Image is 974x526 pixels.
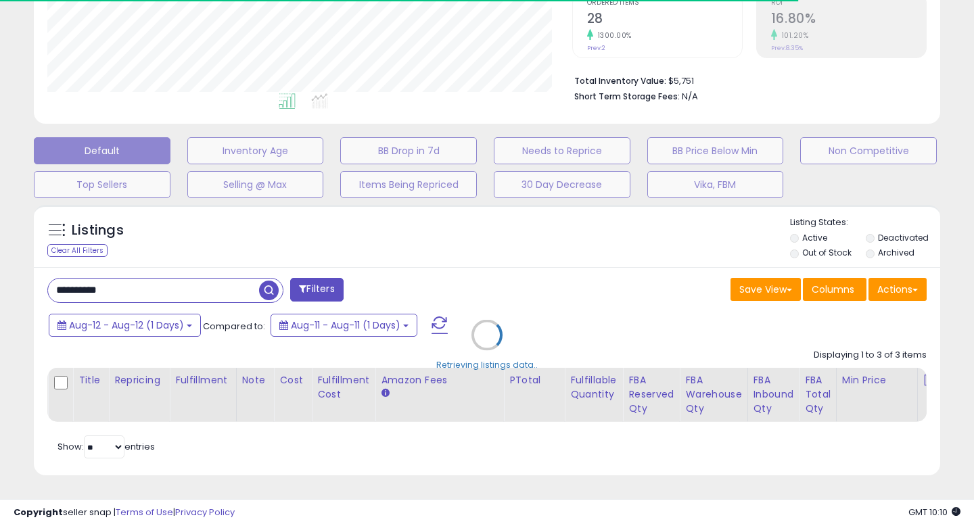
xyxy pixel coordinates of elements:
button: Non Competitive [800,137,937,164]
small: Prev: 2 [587,44,605,52]
b: Total Inventory Value: [574,75,666,87]
a: Terms of Use [116,506,173,519]
div: seller snap | | [14,506,235,519]
span: N/A [682,90,698,103]
strong: Copyright [14,506,63,519]
button: Selling @ Max [187,171,324,198]
button: Items Being Repriced [340,171,477,198]
button: Top Sellers [34,171,170,198]
button: Vika, FBM [647,171,784,198]
button: BB Drop in 7d [340,137,477,164]
h2: 28 [587,11,742,29]
button: 30 Day Decrease [494,171,630,198]
button: Needs to Reprice [494,137,630,164]
button: Default [34,137,170,164]
small: 1300.00% [593,30,632,41]
h2: 16.80% [771,11,926,29]
b: Short Term Storage Fees: [574,91,680,102]
div: Retrieving listings data.. [436,358,538,370]
button: Inventory Age [187,137,324,164]
a: Privacy Policy [175,506,235,519]
li: $5,751 [574,72,917,88]
button: BB Price Below Min [647,137,784,164]
span: 2025-09-11 10:10 GMT [908,506,960,519]
small: 101.20% [777,30,809,41]
small: Prev: 8.35% [771,44,803,52]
